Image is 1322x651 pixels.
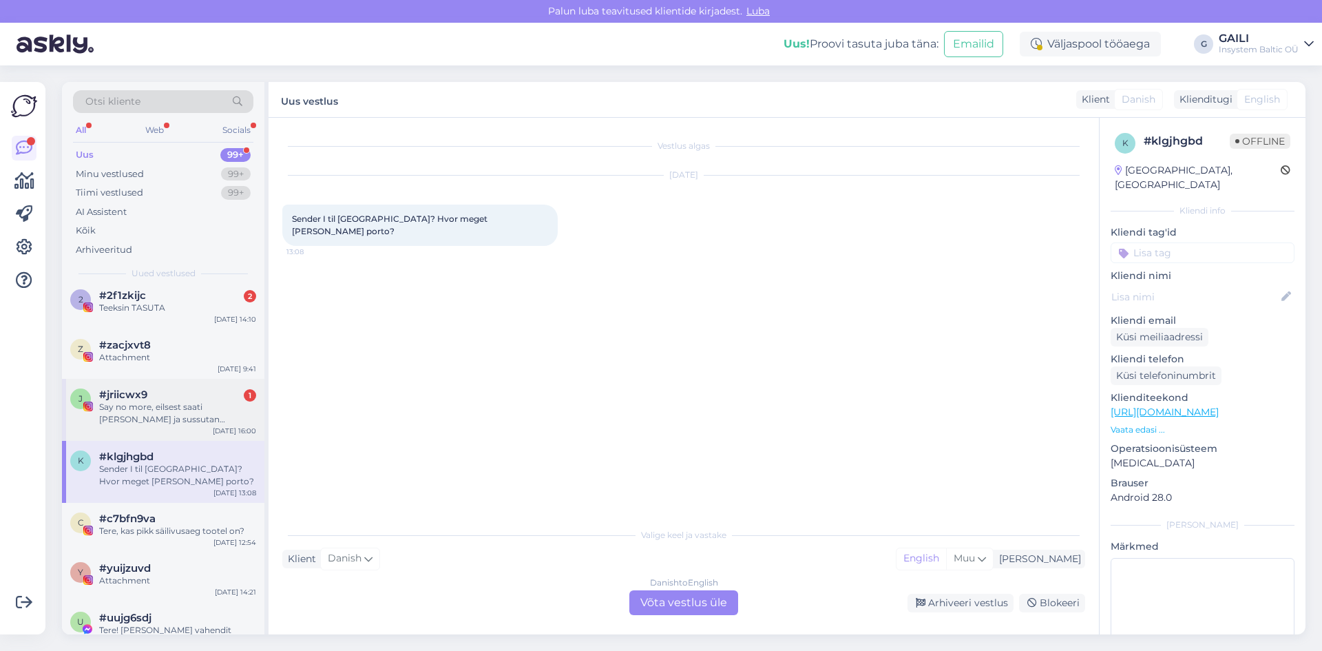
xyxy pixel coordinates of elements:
a: [URL][DOMAIN_NAME] [1111,406,1219,418]
span: #c7bfn9va [99,513,156,525]
span: Uued vestlused [132,267,196,280]
p: Kliendi tag'id [1111,225,1294,240]
span: j [78,393,83,404]
div: G [1194,34,1213,54]
div: Tere! [PERSON_NAME] vahendit soovitate vuugivahede puhastamiseks? [99,624,256,649]
div: Küsi meiliaadressi [1111,328,1208,347]
span: Otsi kliente [85,94,140,109]
div: 2 [244,290,256,302]
div: [DATE] 9:41 [218,364,256,374]
img: Askly Logo [11,93,37,119]
div: Kõik [76,224,96,238]
div: 99+ [221,186,251,200]
input: Lisa tag [1111,242,1294,263]
div: Sender I til [GEOGRAPHIC_DATA]? Hvor meget [PERSON_NAME] porto? [99,463,256,488]
div: [DATE] 13:08 [213,488,256,498]
div: AI Assistent [76,205,127,219]
span: Danish [328,551,361,566]
div: [DATE] 12:54 [213,537,256,548]
span: k [1122,138,1129,148]
span: y [78,567,83,577]
div: Arhiveeritud [76,243,132,257]
div: [DATE] 14:10 [214,314,256,324]
div: [DATE] 14:21 [215,587,256,597]
div: Proovi tasuta juba täna: [784,36,938,52]
div: GAILI [1219,33,1299,44]
p: Märkmed [1111,539,1294,554]
span: #jriicwx9 [99,389,147,401]
div: Tiimi vestlused [76,186,143,200]
div: Danish to English [650,577,718,589]
div: Blokeeri [1019,594,1085,612]
span: #zacjxvt8 [99,339,151,351]
p: Operatsioonisüsteem [1111,442,1294,456]
div: Tere, kas pikk säilivusaeg tootel on? [99,525,256,537]
span: #2f1zkijc [99,289,146,302]
div: Attachment [99,351,256,364]
span: Danish [1122,92,1155,107]
div: Võta vestlus üle [629,590,738,615]
div: Say no more, eilsest saati [PERSON_NAME] ja sussutan [PERSON_NAME] abikaasa valgele särgile [PERS... [99,401,256,426]
div: [DATE] 16:00 [213,426,256,436]
div: Minu vestlused [76,167,144,181]
p: Kliendi email [1111,313,1294,328]
div: 1 [244,389,256,402]
div: Küsi telefoninumbrit [1111,366,1221,385]
div: 99+ [221,167,251,181]
span: z [78,344,83,354]
div: [PERSON_NAME] [1111,519,1294,531]
div: [GEOGRAPHIC_DATA], [GEOGRAPHIC_DATA] [1115,163,1281,192]
div: English [896,548,946,569]
p: Kliendi telefon [1111,352,1294,366]
p: Klienditeekond [1111,391,1294,405]
div: Klienditugi [1174,92,1232,107]
div: All [73,121,89,139]
span: #klgjhgbd [99,451,154,463]
span: c [78,517,84,528]
div: Väljaspool tööaega [1020,32,1161,56]
div: 99+ [220,148,251,162]
b: Uus! [784,37,810,50]
div: Uus [76,148,94,162]
span: 2 [78,294,83,304]
span: English [1244,92,1280,107]
span: u [77,617,84,627]
a: GAILIInsystem Baltic OÜ [1219,33,1314,55]
span: k [78,455,84,466]
div: Socials [220,121,253,139]
input: Lisa nimi [1111,289,1279,304]
div: Kliendi info [1111,205,1294,217]
p: Brauser [1111,476,1294,490]
p: Vaata edasi ... [1111,424,1294,436]
div: # klgjhgbd [1144,133,1230,149]
span: 13:08 [286,247,338,257]
div: Valige keel ja vastake [282,529,1085,541]
div: [DATE] [282,169,1085,181]
span: Offline [1230,134,1290,149]
div: Arhiveeri vestlus [907,594,1014,612]
p: Kliendi nimi [1111,269,1294,283]
span: Luba [742,5,774,17]
div: [PERSON_NAME] [994,552,1081,566]
p: [MEDICAL_DATA] [1111,456,1294,471]
div: Web [143,121,167,139]
div: Insystem Baltic OÜ [1219,44,1299,55]
span: Muu [954,552,975,564]
span: #uujg6sdj [99,612,151,624]
div: Teeksin TASUTA [99,302,256,314]
span: Sender I til [GEOGRAPHIC_DATA]? Hvor meget [PERSON_NAME] porto? [292,214,490,236]
label: Uus vestlus [281,90,338,109]
button: Emailid [944,31,1003,57]
div: Klient [282,552,316,566]
span: #yuijzuvd [99,562,151,575]
div: Vestlus algas [282,140,1085,152]
div: Attachment [99,575,256,587]
p: Android 28.0 [1111,490,1294,505]
div: Klient [1076,92,1110,107]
